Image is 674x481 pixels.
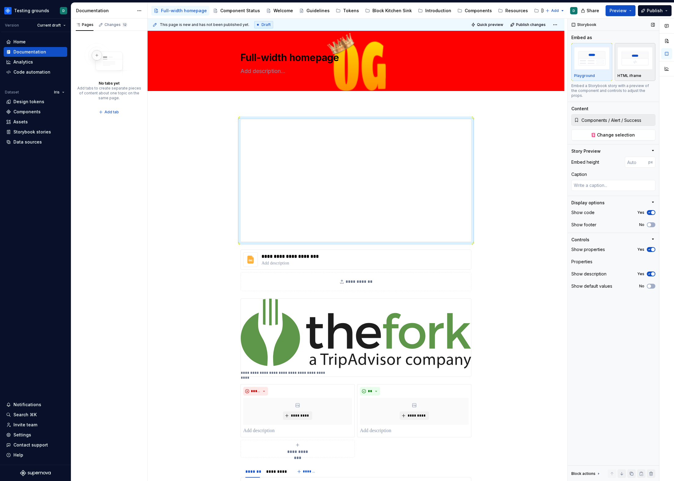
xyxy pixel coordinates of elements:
[573,8,575,13] div: D
[625,157,648,168] input: Auto
[578,5,603,16] button: Share
[363,6,414,16] a: Block Kitchen Sink
[13,422,37,428] div: Invite team
[571,148,601,154] div: Story Preview
[343,8,359,14] div: Tokens
[571,129,655,140] button: Change selection
[551,8,559,13] span: Add
[571,83,655,98] div: Embed a Storybook story with a preview of the component and controls to adjust the props.
[4,97,67,107] a: Design tokens
[4,430,67,440] a: Settings
[571,171,587,177] div: Caption
[220,8,260,14] div: Component Status
[122,22,127,27] span: 12
[76,22,93,27] div: Pages
[13,69,50,75] div: Code automation
[104,110,119,115] span: Add tab
[571,237,589,243] div: Controls
[13,442,48,448] div: Contact support
[469,20,506,29] button: Quick preview
[104,22,127,27] div: Changes
[544,6,566,15] button: Add
[4,400,67,410] button: Notifications
[465,8,492,14] div: Components
[14,8,49,14] div: Testing grounds
[62,8,65,13] div: D
[13,99,44,105] div: Design tokens
[637,247,644,252] label: Yes
[571,237,655,243] button: Controls
[5,90,19,95] div: Dataset
[51,88,67,97] button: Iris
[571,159,599,165] div: Embed height
[306,8,330,14] div: Guidelines
[13,39,26,45] div: Home
[4,127,67,137] a: Storybook stories
[13,129,51,135] div: Storybook stories
[211,6,262,16] a: Component Status
[4,57,67,67] a: Analytics
[372,8,412,14] div: Block Kitchen Sink
[425,8,451,14] div: Introduction
[54,90,60,95] span: Iris
[4,47,67,57] a: Documentation
[13,412,37,418] div: Search ⌘K
[99,81,119,86] div: No tabs yet
[505,8,528,14] div: Resources
[13,119,28,125] div: Assets
[571,43,612,81] button: placeholderPlayground
[416,6,454,16] a: Introduction
[151,5,542,17] div: Page tree
[4,450,67,460] button: Help
[587,8,599,14] span: Share
[639,222,644,227] label: No
[4,107,67,117] a: Components
[4,420,67,430] a: Invite team
[4,410,67,420] button: Search ⌘K
[571,283,612,289] div: Show default values
[571,246,605,253] div: Show properties
[13,139,42,145] div: Data sources
[532,6,592,16] a: [PERSON_NAME]'s test
[516,22,546,27] span: Publish changes
[637,210,644,215] label: Yes
[35,21,68,30] button: Current draft
[647,8,663,14] span: Publish
[264,6,295,16] a: Welcome
[637,271,644,276] label: Yes
[617,47,653,69] img: placeholder
[13,59,33,65] div: Analytics
[571,200,605,206] div: Display options
[571,200,655,206] button: Display options
[13,432,31,438] div: Settings
[477,22,503,27] span: Quick preview
[20,470,51,476] svg: Supernova Logo
[37,23,61,28] span: Current draft
[571,35,592,41] div: Embed as
[455,6,494,16] a: Components
[297,6,332,16] a: Guidelines
[13,49,46,55] div: Documentation
[160,22,249,27] span: This page is new and has not been published yet.
[496,6,530,16] a: Resources
[508,20,548,29] button: Publish changes
[606,5,636,16] button: Preview
[262,22,271,27] span: Draft
[639,284,644,289] label: No
[571,469,601,478] div: Block actions
[4,137,67,147] a: Data sources
[615,43,656,81] button: placeholderHTML iframe
[571,106,588,112] div: Content
[4,67,67,77] a: Code automation
[571,148,655,154] button: Story Preview
[610,8,627,14] span: Preview
[273,8,293,14] div: Welcome
[241,299,471,369] img: 4c976a64-8c13-40bf-bde2-602167223603.svg
[4,7,12,14] img: 87691e09-aac2-46b6-b153-b9fe4eb63333.png
[648,160,653,165] p: px
[541,8,589,14] div: [PERSON_NAME]'s test
[617,73,641,78] p: HTML iframe
[571,259,592,265] div: Properties
[597,132,635,138] span: Change selection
